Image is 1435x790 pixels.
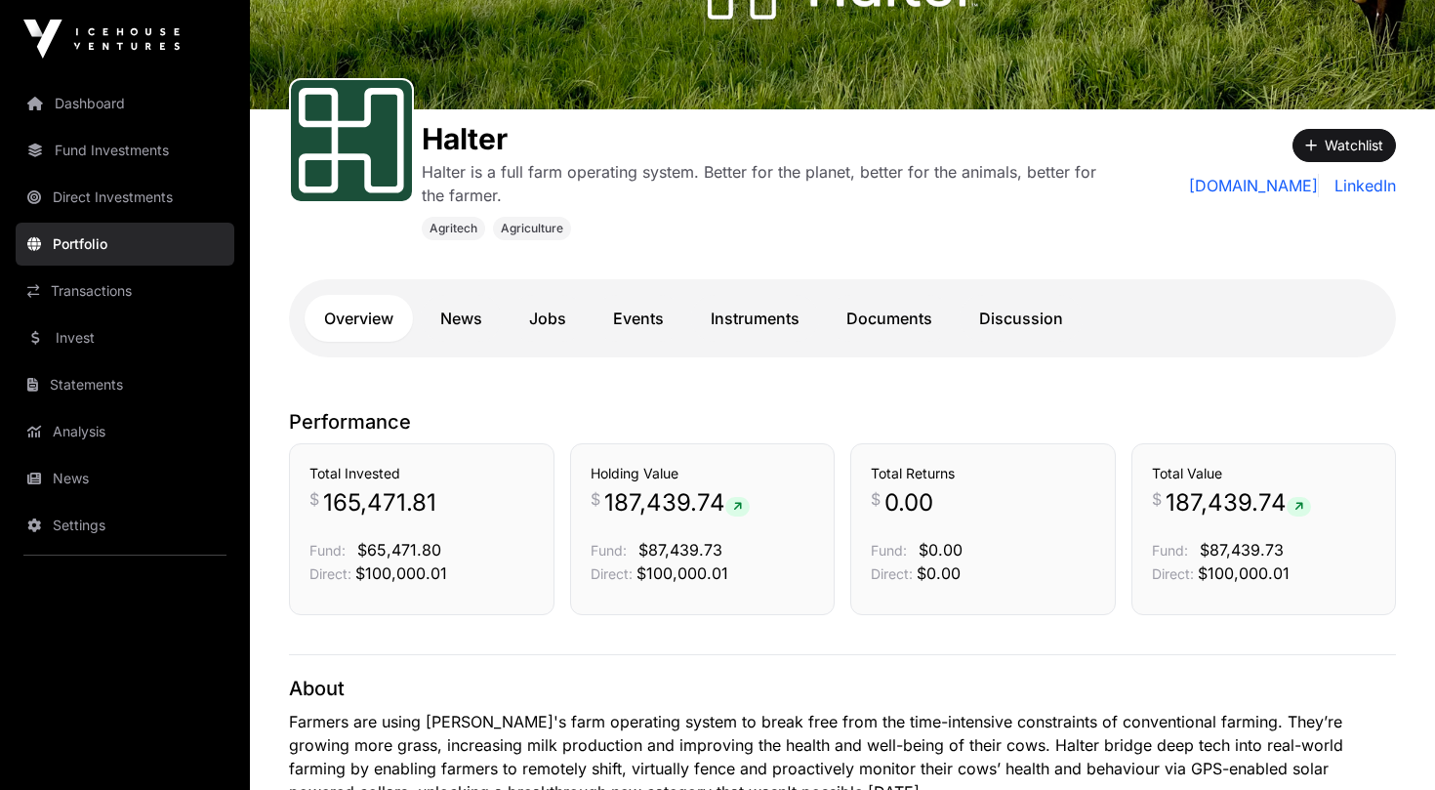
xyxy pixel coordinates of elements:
iframe: Chat Widget [1337,696,1435,790]
p: Halter is a full farm operating system. Better for the planet, better for the animals, better for... [422,160,1120,207]
span: Direct: [591,565,633,582]
h3: Total Returns [871,464,1095,483]
a: Discussion [960,295,1083,342]
a: Analysis [16,410,234,453]
span: Agritech [430,221,477,236]
p: About [289,675,1396,702]
span: Direct: [1152,565,1194,582]
span: $100,000.01 [1198,563,1290,583]
span: $ [309,487,319,511]
a: Jobs [510,295,586,342]
a: Overview [305,295,413,342]
a: [DOMAIN_NAME] [1189,174,1319,197]
a: Instruments [691,295,819,342]
span: $ [591,487,600,511]
span: $65,471.80 [357,540,441,560]
img: Halter-Favicon.svg [299,88,404,193]
a: Documents [827,295,952,342]
span: $87,439.73 [1200,540,1284,560]
h3: Holding Value [591,464,815,483]
span: $100,000.01 [355,563,447,583]
nav: Tabs [305,295,1380,342]
span: $87,439.73 [638,540,722,560]
h1: Halter [422,121,1120,156]
a: Invest [16,316,234,359]
a: Statements [16,363,234,406]
h3: Total Invested [309,464,534,483]
span: $ [1152,487,1162,511]
span: 187,439.74 [1166,487,1311,519]
button: Watchlist [1292,129,1396,162]
a: News [421,295,502,342]
span: Fund: [309,542,346,559]
a: Dashboard [16,82,234,125]
span: $ [871,487,881,511]
span: Fund: [1152,542,1188,559]
a: Portfolio [16,223,234,266]
span: 0.00 [884,487,933,519]
p: Performance [289,408,1396,436]
a: Transactions [16,270,234,312]
a: News [16,457,234,500]
span: $100,000.01 [636,563,728,583]
h3: Total Value [1152,464,1376,483]
a: Direct Investments [16,176,234,219]
span: Direct: [309,565,351,582]
a: LinkedIn [1327,174,1396,197]
span: $0.00 [919,540,963,560]
a: Settings [16,504,234,547]
span: Fund: [871,542,907,559]
span: 187,439.74 [604,487,750,519]
span: Agriculture [501,221,563,236]
a: Events [594,295,683,342]
span: Fund: [591,542,627,559]
span: Direct: [871,565,913,582]
img: Icehouse Ventures Logo [23,20,180,59]
span: 165,471.81 [323,487,436,519]
a: Fund Investments [16,129,234,172]
span: $0.00 [917,563,961,583]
